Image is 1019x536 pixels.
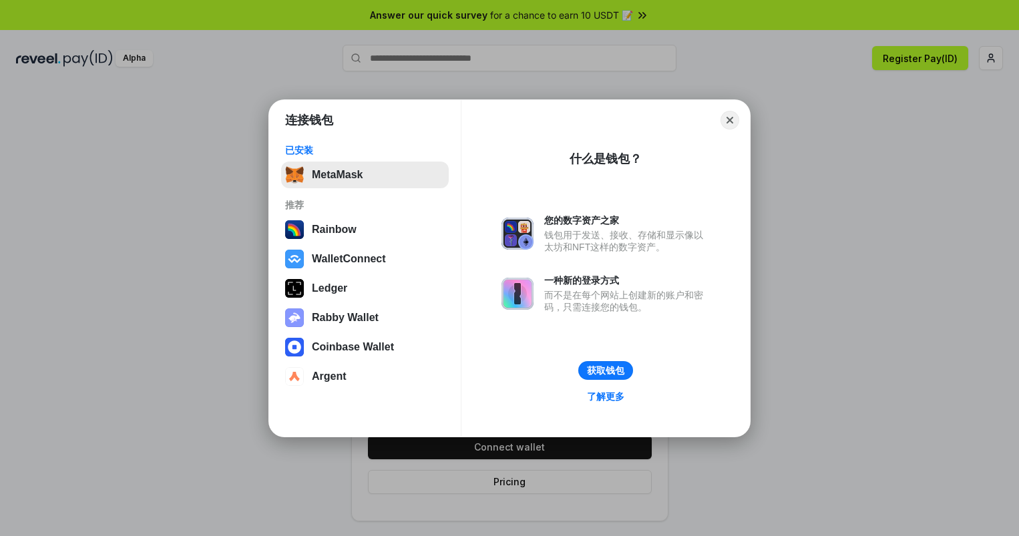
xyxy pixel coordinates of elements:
img: svg+xml,%3Csvg%20xmlns%3D%22http%3A%2F%2Fwww.w3.org%2F2000%2Fsvg%22%20fill%3D%22none%22%20viewBox... [501,278,534,310]
img: svg+xml,%3Csvg%20width%3D%22120%22%20height%3D%22120%22%20viewBox%3D%220%200%20120%20120%22%20fil... [285,220,304,239]
button: Rainbow [281,216,449,243]
div: 推荐 [285,199,445,211]
h1: 连接钱包 [285,112,333,128]
a: 了解更多 [579,388,632,405]
div: WalletConnect [312,253,386,265]
img: svg+xml,%3Csvg%20xmlns%3D%22http%3A%2F%2Fwww.w3.org%2F2000%2Fsvg%22%20width%3D%2228%22%20height%3... [285,279,304,298]
div: 获取钱包 [587,364,624,376]
div: Ledger [312,282,347,294]
button: Close [721,111,739,129]
div: 已安装 [285,144,445,156]
div: 了解更多 [587,390,624,403]
div: 什么是钱包？ [570,151,642,167]
div: Coinbase Wallet [312,341,394,353]
div: MetaMask [312,169,363,181]
div: 而不是在每个网站上创建新的账户和密码，只需连接您的钱包。 [544,289,710,313]
button: WalletConnect [281,246,449,272]
img: svg+xml,%3Csvg%20xmlns%3D%22http%3A%2F%2Fwww.w3.org%2F2000%2Fsvg%22%20fill%3D%22none%22%20viewBox... [285,308,304,327]
div: 您的数字资产之家 [544,214,710,226]
div: 一种新的登录方式 [544,274,710,286]
img: svg+xml,%3Csvg%20width%3D%2228%22%20height%3D%2228%22%20viewBox%3D%220%200%2028%2028%22%20fill%3D... [285,250,304,268]
div: Argent [312,370,347,382]
img: svg+xml,%3Csvg%20fill%3D%22none%22%20height%3D%2233%22%20viewBox%3D%220%200%2035%2033%22%20width%... [285,166,304,184]
img: svg+xml,%3Csvg%20width%3D%2228%22%20height%3D%2228%22%20viewBox%3D%220%200%2028%2028%22%20fill%3D... [285,338,304,356]
div: 钱包用于发送、接收、存储和显示像以太坊和NFT这样的数字资产。 [544,229,710,253]
button: Coinbase Wallet [281,334,449,360]
div: Rabby Wallet [312,312,379,324]
button: MetaMask [281,162,449,188]
button: Argent [281,363,449,390]
button: Rabby Wallet [281,304,449,331]
button: Ledger [281,275,449,302]
div: Rainbow [312,224,357,236]
img: svg+xml,%3Csvg%20width%3D%2228%22%20height%3D%2228%22%20viewBox%3D%220%200%2028%2028%22%20fill%3D... [285,367,304,386]
img: svg+xml,%3Csvg%20xmlns%3D%22http%3A%2F%2Fwww.w3.org%2F2000%2Fsvg%22%20fill%3D%22none%22%20viewBox... [501,218,534,250]
button: 获取钱包 [578,361,633,380]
